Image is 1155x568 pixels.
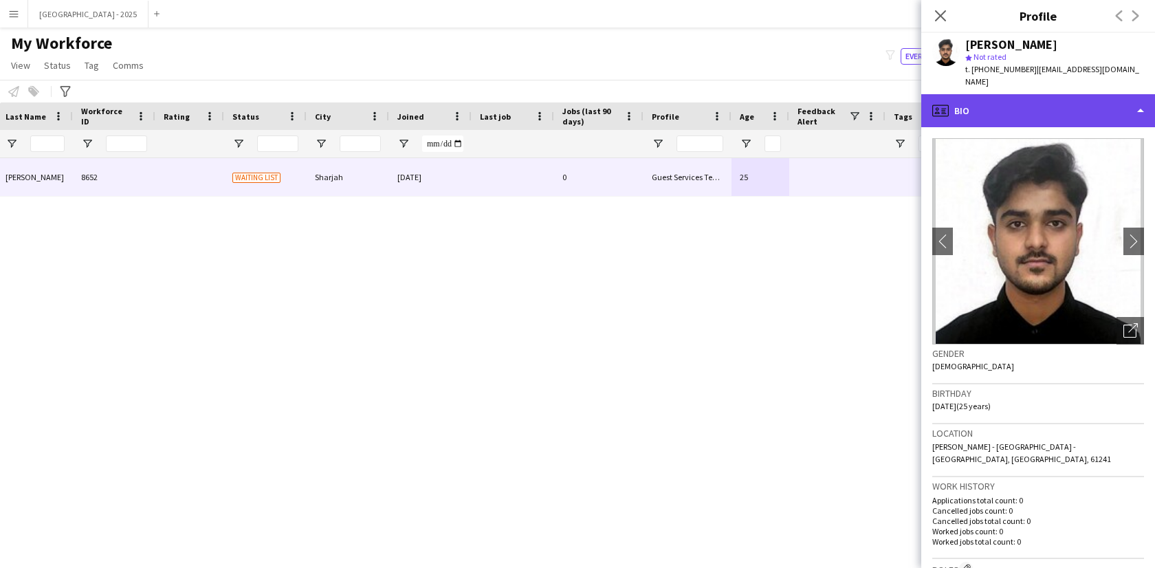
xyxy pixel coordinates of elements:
button: Open Filter Menu [315,138,327,150]
button: Open Filter Menu [397,138,410,150]
h3: Location [932,427,1144,439]
button: Open Filter Menu [894,138,906,150]
input: Profile Filter Input [676,135,723,152]
span: | [EMAIL_ADDRESS][DOMAIN_NAME] [965,64,1139,87]
h3: Work history [932,480,1144,492]
a: View [5,56,36,74]
input: Status Filter Input [257,135,298,152]
input: Age Filter Input [764,135,781,152]
span: Last job [480,111,511,122]
div: 0 [554,158,643,196]
span: Feedback Alert [797,106,848,127]
span: Profile [652,111,679,122]
input: City Filter Input [340,135,381,152]
input: Tags Filter Input [918,135,960,152]
div: [DATE] [389,158,472,196]
span: City [315,111,331,122]
span: [DEMOGRAPHIC_DATA] [932,361,1014,371]
span: [DATE] (25 years) [932,401,991,411]
span: [PERSON_NAME] - [GEOGRAPHIC_DATA] - [GEOGRAPHIC_DATA], [GEOGRAPHIC_DATA], 61241 [932,441,1111,464]
h3: Gender [932,347,1144,360]
span: Status [44,59,71,72]
img: Crew avatar or photo [932,138,1144,345]
p: Applications total count: 0 [932,495,1144,505]
h3: Profile [921,7,1155,25]
span: Last Name [5,111,46,122]
h3: Birthday [932,387,1144,400]
span: View [11,59,30,72]
button: [GEOGRAPHIC_DATA] - 2025 [28,1,148,28]
input: Workforce ID Filter Input [106,135,147,152]
span: Age [740,111,754,122]
span: t. [PHONE_NUMBER] [965,64,1037,74]
button: Everyone12,690 [901,48,973,65]
p: Worked jobs total count: 0 [932,536,1144,547]
div: Open photos pop-in [1116,317,1144,345]
button: Open Filter Menu [740,138,752,150]
div: 25 [731,158,789,196]
div: [PERSON_NAME] [965,39,1057,51]
input: Joined Filter Input [422,135,463,152]
span: Status [232,111,259,122]
div: 8652 [73,158,155,196]
span: Tag [85,59,99,72]
div: Bio [921,94,1155,127]
span: Comms [113,59,144,72]
span: Not rated [973,52,1006,62]
div: Sharjah [307,158,389,196]
span: Waiting list [232,173,280,183]
span: Joined [397,111,424,122]
span: Rating [164,111,190,122]
a: Comms [107,56,149,74]
p: Cancelled jobs total count: 0 [932,516,1144,526]
span: My Workforce [11,33,112,54]
input: Last Name Filter Input [30,135,65,152]
app-action-btn: Advanced filters [57,83,74,100]
span: Workforce ID [81,106,131,127]
p: Worked jobs count: 0 [932,526,1144,536]
button: Open Filter Menu [81,138,93,150]
p: Cancelled jobs count: 0 [932,505,1144,516]
span: Jobs (last 90 days) [562,106,619,127]
button: Open Filter Menu [232,138,245,150]
button: Open Filter Menu [652,138,664,150]
span: Tags [894,111,912,122]
div: Guest Services Team [643,158,731,196]
button: Open Filter Menu [5,138,18,150]
a: Tag [79,56,104,74]
a: Status [38,56,76,74]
